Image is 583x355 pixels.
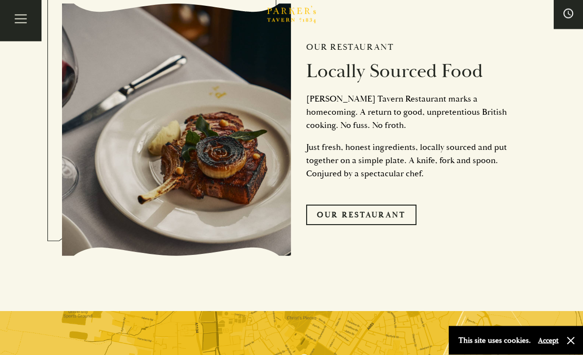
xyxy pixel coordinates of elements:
p: Just fresh, honest ingredients, locally sourced and put together on a simple plate. A knife, fork... [306,141,521,181]
h2: Locally Sourced Food [306,61,521,84]
p: [PERSON_NAME] Tavern Restaurant marks a homecoming. A return to good, unpretentious British cooki... [306,93,521,132]
h2: Our Restaurant [306,42,521,53]
a: Our Restaurant [306,205,416,226]
button: Close and accept [566,336,576,346]
p: This site uses cookies. [458,334,531,348]
button: Accept [538,336,559,345]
